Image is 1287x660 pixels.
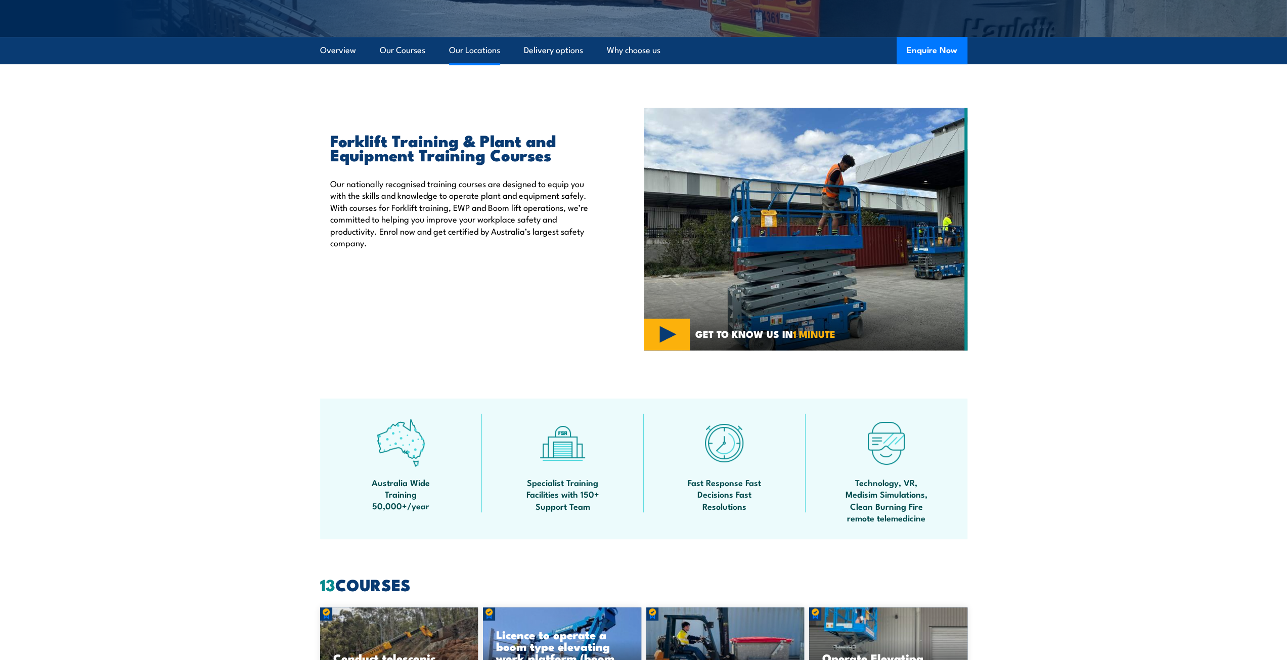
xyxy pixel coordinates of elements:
[380,37,425,64] a: Our Courses
[539,419,587,467] img: facilities-icon
[356,476,447,512] span: Australia Wide Training 50,000+/year
[330,178,597,248] p: Our nationally recognised training courses are designed to equip you with the skills and knowledg...
[679,476,770,512] span: Fast Response Fast Decisions Fast Resolutions
[377,419,425,467] img: auswide-icon
[320,577,967,591] h2: COURSES
[700,419,748,467] img: fast-icon
[517,476,608,512] span: Specialist Training Facilities with 150+ Support Team
[320,571,335,597] strong: 13
[449,37,500,64] a: Our Locations
[524,37,583,64] a: Delivery options
[793,326,835,341] strong: 1 MINUTE
[695,329,835,338] span: GET TO KNOW US IN
[644,108,967,350] img: Verification of Competency (VOC) for Elevating Work Platform (EWP) Under 11m
[897,37,967,64] button: Enquire Now
[607,37,660,64] a: Why choose us
[330,133,597,161] h2: Forklift Training & Plant and Equipment Training Courses
[841,476,932,524] span: Technology, VR, Medisim Simulations, Clean Burning Fire remote telemedicine
[862,419,910,467] img: tech-icon
[320,37,356,64] a: Overview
